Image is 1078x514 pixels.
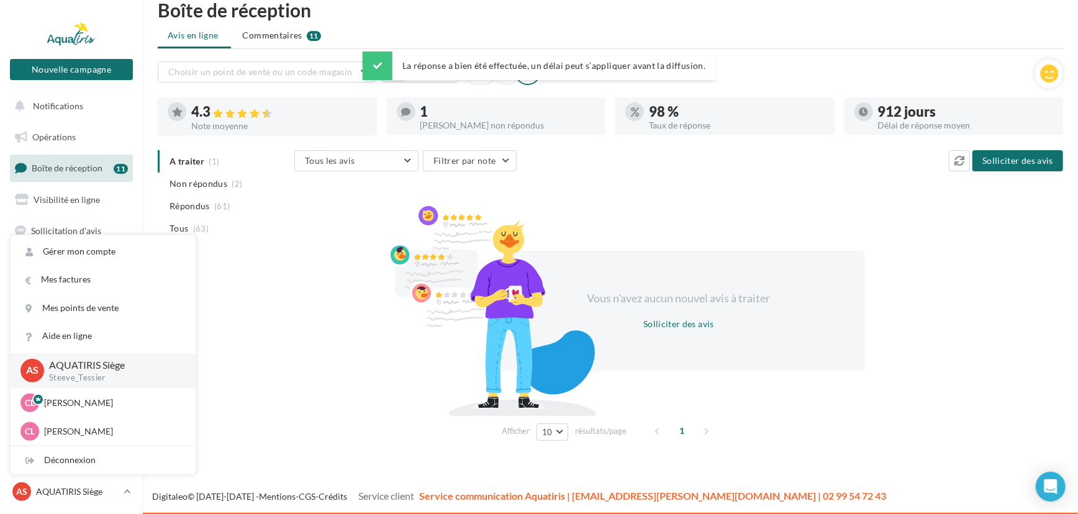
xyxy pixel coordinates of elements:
button: 10 [537,423,568,441]
button: Filtrer par note [423,150,517,171]
span: (2) [232,179,243,189]
span: © [DATE]-[DATE] - - - [152,491,886,502]
a: Gérer mon compte [11,238,196,266]
p: Steeve_Tessier [49,372,176,384]
button: Nouvelle campagne [10,59,133,80]
span: Service communication Aquatiris | [EMAIL_ADDRESS][PERSON_NAME][DOMAIN_NAME] | 02 99 54 72 43 [419,490,886,502]
div: Note moyenne [191,122,367,130]
a: Docto'Com [7,372,135,398]
a: AS AQUATIRIS Siège [10,480,133,503]
a: CGS [299,491,315,502]
span: CL [25,425,35,438]
span: Notifications [33,101,83,111]
span: 1 [673,421,692,441]
span: Sollicitation d'avis [31,225,101,235]
div: Déconnexion [11,446,196,474]
a: Mes factures [11,266,196,294]
div: 11 [114,164,128,174]
div: Taux de réponse [649,121,825,130]
button: Choisir un point de vente ou un code magasin [158,61,375,83]
button: Tous les avis [294,150,419,171]
a: Médiathèque [7,310,135,336]
div: 912 jours [878,105,1054,119]
button: Solliciter des avis [972,150,1063,171]
a: Digitaleo [152,491,188,502]
div: Open Intercom Messenger [1036,472,1066,502]
span: CL [25,397,35,409]
div: 1 [420,105,596,119]
div: Vous n'avez aucun nouvel avis à traiter [572,291,786,307]
span: AS [26,364,38,378]
span: Non répondus [170,178,227,190]
p: [PERSON_NAME] [44,425,181,438]
span: Répondus [170,200,210,212]
p: AQUATIRIS Siège [49,358,176,372]
div: Boîte de réception [158,1,1063,19]
a: Opérations [7,124,135,150]
p: [PERSON_NAME] [44,397,181,409]
span: Opérations [32,132,76,142]
p: AQUATIRIS Siège [36,485,119,498]
div: La réponse a bien été effectuée, un délai peut s’appliquer avant la diffusion. [363,52,715,80]
a: Sollicitation d'avis [7,218,135,244]
button: Solliciter des avis [638,317,719,331]
span: 10 [542,427,553,437]
a: Aide en ligne [11,322,196,350]
a: Mentions [259,491,296,502]
a: Mes points de vente [11,294,196,322]
span: Tous les avis [305,155,355,166]
a: Contacts [7,279,135,305]
span: Tous [170,222,188,235]
a: Crédits [319,491,347,502]
span: Visibilité en ligne [34,194,100,205]
span: (61) [214,201,230,211]
a: Calendrier [7,341,135,367]
span: résultats/page [575,425,627,437]
div: 98 % [649,105,825,119]
a: Boîte de réception11 [7,155,135,181]
span: AS [16,485,27,498]
div: 4.3 [191,105,367,119]
span: Boîte de réception [32,163,102,173]
button: Notifications [7,93,130,119]
div: Délai de réponse moyen [878,121,1054,130]
a: Campagnes [7,248,135,274]
span: Choisir un point de vente ou un code magasin [168,66,352,77]
span: (63) [193,223,209,233]
div: 11 [307,31,321,41]
span: Service client [358,490,414,502]
span: Afficher [502,425,530,437]
div: [PERSON_NAME] non répondus [420,121,596,130]
span: Commentaires [243,29,302,42]
a: Visibilité en ligne [7,187,135,213]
